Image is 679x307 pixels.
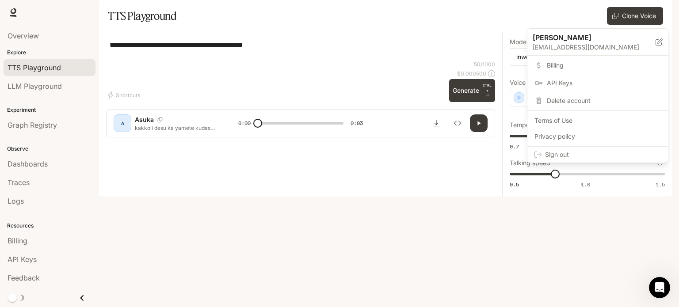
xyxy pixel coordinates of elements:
[533,43,656,52] p: [EMAIL_ADDRESS][DOMAIN_NAME]
[533,32,641,43] p: [PERSON_NAME]
[534,116,661,125] span: Terms of Use
[547,79,661,87] span: API Keys
[547,61,661,70] span: Billing
[529,93,666,109] div: Delete account
[529,129,666,144] a: Privacy policy
[545,150,661,159] span: Sign out
[529,57,666,73] a: Billing
[649,277,670,298] iframe: Intercom live chat
[529,113,666,129] a: Terms of Use
[534,132,661,141] span: Privacy policy
[527,147,668,163] div: Sign out
[529,75,666,91] a: API Keys
[547,96,661,105] span: Delete account
[527,29,668,56] div: [PERSON_NAME][EMAIL_ADDRESS][DOMAIN_NAME]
